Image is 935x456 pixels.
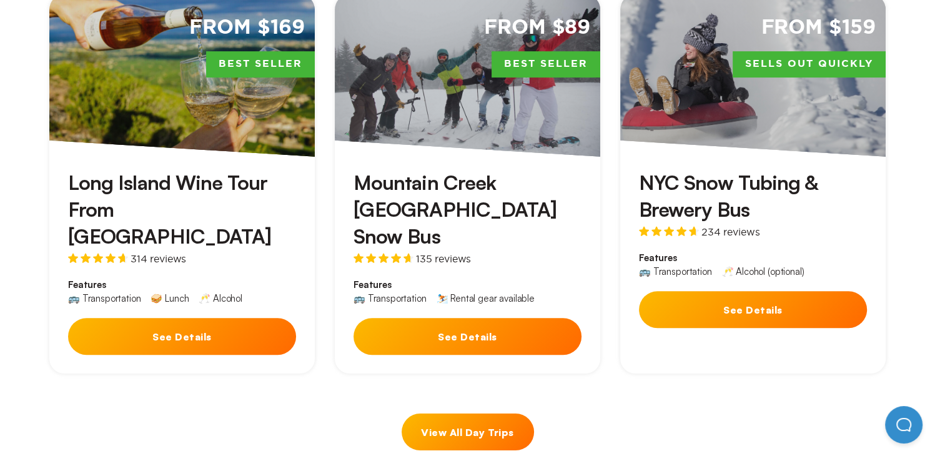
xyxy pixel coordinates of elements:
span: From $89 [484,14,590,41]
span: Features [354,279,581,291]
div: 🚌 Transportation [354,294,426,303]
h3: Long Island Wine Tour From [GEOGRAPHIC_DATA] [68,169,296,250]
span: From $159 [761,14,876,41]
button: See Details [354,318,581,355]
span: Best Seller [492,51,600,77]
span: Best Seller [206,51,315,77]
span: Features [639,252,867,264]
button: See Details [639,291,867,328]
button: See Details [68,318,296,355]
div: 🥂 Alcohol [199,294,242,303]
span: Sells Out Quickly [733,51,886,77]
a: View All Day Trips [402,414,534,450]
div: ⛷️ Rental gear available [436,294,534,303]
div: 🥂 Alcohol (optional) [721,267,804,276]
div: 🥪 Lunch [151,294,189,303]
div: 🚌 Transportation [68,294,141,303]
span: 314 reviews [131,254,186,264]
span: Features [68,279,296,291]
iframe: Help Scout Beacon - Open [885,406,923,444]
h3: Mountain Creek [GEOGRAPHIC_DATA] Snow Bus [354,169,581,250]
span: 234 reviews [701,227,759,237]
h3: NYC Snow Tubing & Brewery Bus [639,169,867,223]
span: 135 reviews [416,254,471,264]
div: 🚌 Transportation [639,267,711,276]
span: From $169 [189,14,305,41]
